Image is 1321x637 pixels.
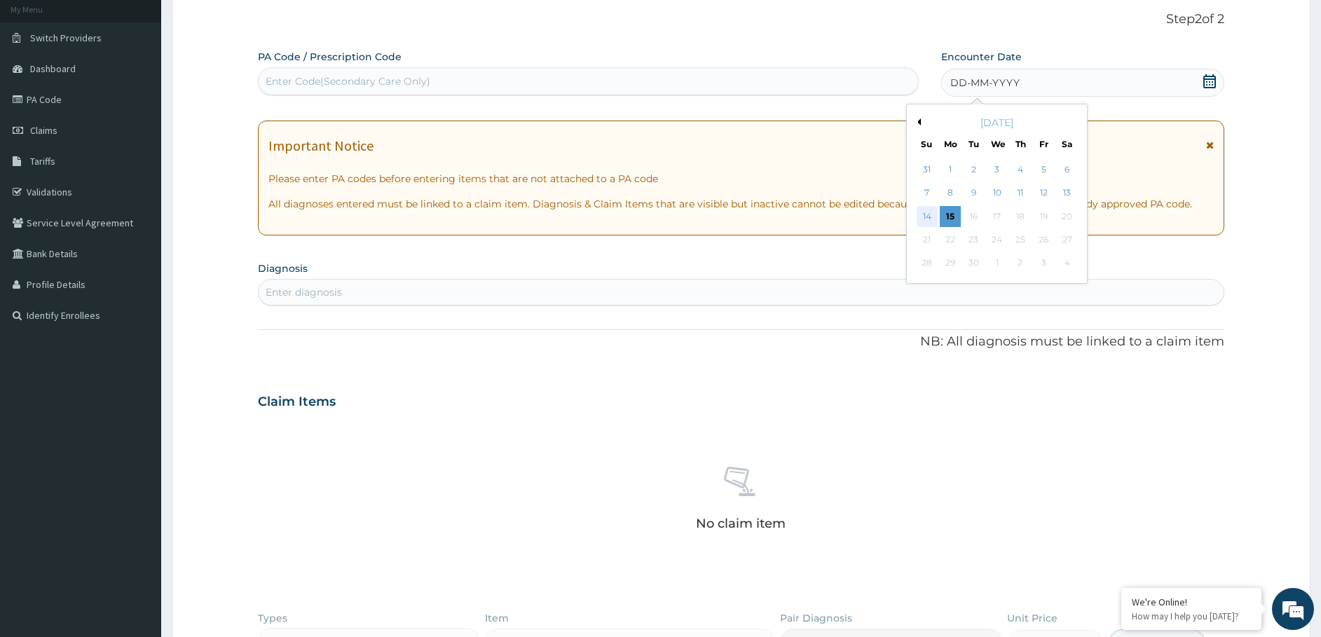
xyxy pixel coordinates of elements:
div: Choose Saturday, September 13th, 2025 [1057,183,1078,204]
label: Diagnosis [258,261,308,275]
div: Tu [968,138,980,150]
div: Su [921,138,933,150]
div: Not available Friday, October 3rd, 2025 [1033,253,1054,274]
span: Tariffs [30,155,55,167]
h3: Claim Items [258,395,336,410]
div: Choose Friday, September 5th, 2025 [1033,159,1054,180]
div: Not available Monday, September 29th, 2025 [940,253,961,274]
div: Not available Saturday, September 20th, 2025 [1057,206,1078,227]
div: Choose Thursday, September 4th, 2025 [1010,159,1031,180]
div: Choose Sunday, August 31st, 2025 [917,159,938,180]
div: Not available Monday, September 22nd, 2025 [940,229,961,250]
div: Fr [1038,138,1050,150]
p: All diagnoses entered must be linked to a claim item. Diagnosis & Claim Items that are visible bu... [268,197,1214,211]
span: Switch Providers [30,32,102,44]
div: We're Online! [1132,596,1251,608]
div: Not available Wednesday, October 1st, 2025 [987,253,1008,274]
div: Minimize live chat window [230,7,263,41]
div: We [991,138,1003,150]
div: Choose Monday, September 15th, 2025 [940,206,961,227]
p: How may I help you today? [1132,610,1251,622]
textarea: Type your message and hit 'Enter' [7,383,267,432]
div: Enter Code(Secondary Care Only) [266,74,430,88]
button: Previous Month [914,118,921,125]
div: Not available Wednesday, September 24th, 2025 [987,229,1008,250]
div: Not available Friday, September 26th, 2025 [1033,229,1054,250]
div: Choose Tuesday, September 9th, 2025 [963,183,984,204]
h1: Important Notice [268,138,374,153]
div: Choose Monday, September 8th, 2025 [940,183,961,204]
p: NB: All diagnosis must be linked to a claim item [258,333,1225,351]
label: Encounter Date [941,50,1022,64]
div: Not available Friday, September 19th, 2025 [1033,206,1054,227]
p: Step 2 of 2 [258,12,1225,27]
div: Chat with us now [73,78,235,97]
img: d_794563401_company_1708531726252_794563401 [26,70,57,105]
div: Not available Tuesday, September 16th, 2025 [963,206,984,227]
div: Not available Thursday, September 25th, 2025 [1010,229,1031,250]
div: Not available Saturday, September 27th, 2025 [1057,229,1078,250]
label: PA Code / Prescription Code [258,50,402,64]
div: Choose Friday, September 12th, 2025 [1033,183,1054,204]
span: DD-MM-YYYY [950,76,1020,90]
div: [DATE] [912,116,1081,130]
span: We're online! [81,177,193,318]
div: month 2025-09 [915,158,1079,275]
div: Choose Wednesday, September 3rd, 2025 [987,159,1008,180]
div: Not available Thursday, October 2nd, 2025 [1010,253,1031,274]
div: Not available Wednesday, September 17th, 2025 [987,206,1008,227]
div: Choose Saturday, September 6th, 2025 [1057,159,1078,180]
div: Not available Sunday, September 21st, 2025 [917,229,938,250]
div: Not available Tuesday, September 23rd, 2025 [963,229,984,250]
div: Choose Thursday, September 11th, 2025 [1010,183,1031,204]
div: Choose Tuesday, September 2nd, 2025 [963,159,984,180]
span: Dashboard [30,62,76,75]
div: Not available Tuesday, September 30th, 2025 [963,253,984,274]
div: Not available Thursday, September 18th, 2025 [1010,206,1031,227]
div: Not available Sunday, September 28th, 2025 [917,253,938,274]
p: No claim item [696,516,786,530]
div: Mo [944,138,956,150]
div: Choose Wednesday, September 10th, 2025 [987,183,1008,204]
span: Claims [30,124,57,137]
div: Choose Sunday, September 7th, 2025 [917,183,938,204]
div: Choose Monday, September 1st, 2025 [940,159,961,180]
div: Choose Sunday, September 14th, 2025 [917,206,938,227]
div: Not available Saturday, October 4th, 2025 [1057,253,1078,274]
p: Please enter PA codes before entering items that are not attached to a PA code [268,172,1214,186]
div: Sa [1061,138,1073,150]
div: Th [1015,138,1027,150]
div: Enter diagnosis [266,285,342,299]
